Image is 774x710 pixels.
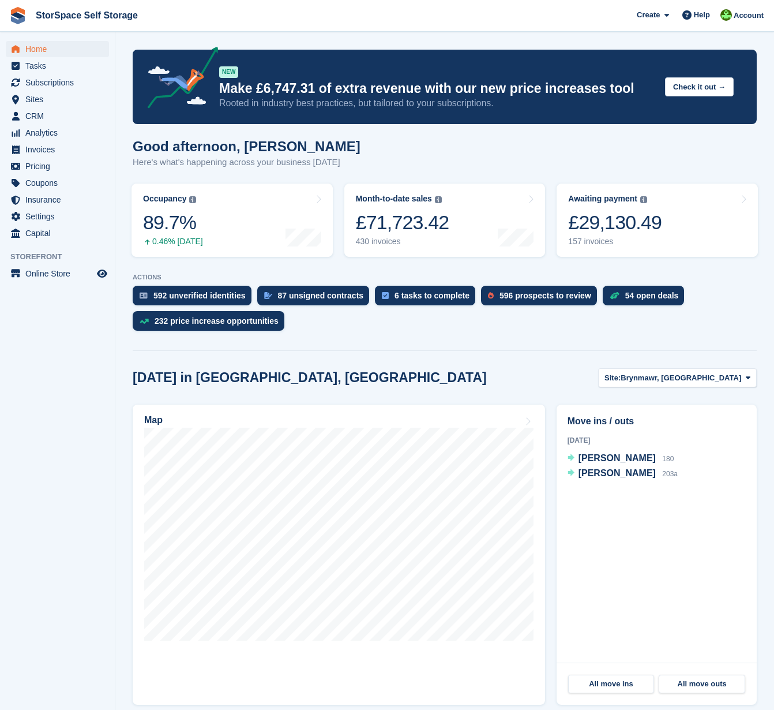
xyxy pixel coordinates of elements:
[133,139,360,154] h1: Good afternoon, [PERSON_NAME]
[6,41,109,57] a: menu
[25,192,95,208] span: Insurance
[133,156,360,169] p: Here's what's happening across your business [DATE]
[31,6,142,25] a: StorSpace Self Storage
[25,74,95,91] span: Subscriptions
[25,208,95,225] span: Settings
[621,372,741,384] span: Brynmawr, [GEOGRAPHIC_DATA]
[257,286,375,311] a: 87 unsigned contracts
[568,435,746,446] div: [DATE]
[568,194,637,204] div: Awaiting payment
[356,211,449,234] div: £71,723.42
[734,10,764,21] span: Account
[662,455,674,463] span: 180
[144,415,163,425] h2: Map
[557,184,758,257] a: Awaiting payment £29,130.49 157 invoices
[610,292,619,300] img: deal-1b604bf984904fb50ccaf53a9ad4b4a5d6e5aea283cecdc64d6e3604feb123c2.svg
[375,286,481,311] a: 6 tasks to complete
[6,158,109,174] a: menu
[143,237,203,246] div: 0.46% [DATE]
[662,470,678,478] span: 203a
[133,311,290,337] a: 232 price increase opportunities
[25,141,95,158] span: Invoices
[640,196,647,203] img: icon-info-grey-7440780725fd019a000dd9b08b2336e03edf1995a4989e88bcd33f0948082b44.svg
[720,9,732,21] img: Jon Pace
[133,286,257,311] a: 592 unverified identities
[488,292,494,299] img: prospect-51fa495bee0391a8d652442698ab0144808aea92771e9ea1ae160a38d050c398.svg
[140,319,149,324] img: price_increase_opportunities-93ffe204e8149a01c8c9dc8f82e8f89637d9d84a8eef4429ea346261dce0b2c0.svg
[603,286,690,311] a: 54 open deals
[155,316,279,326] div: 232 price increase opportunities
[598,368,757,387] button: Site: Brynmawr, [GEOGRAPHIC_DATA]
[694,9,710,21] span: Help
[356,237,449,246] div: 430 invoices
[219,97,656,110] p: Rooted in industry best practices, but tailored to your subscriptions.
[356,194,432,204] div: Month-to-date sales
[394,291,469,300] div: 6 tasks to complete
[140,292,148,299] img: verify_identity-adf6edd0f0f0b5bbfe63781bf79b02c33cf7c696d77639b501bdc392416b5a36.svg
[568,451,674,466] a: [PERSON_NAME] 180
[143,194,186,204] div: Occupancy
[133,370,487,386] h2: [DATE] in [GEOGRAPHIC_DATA], [GEOGRAPHIC_DATA]
[481,286,603,311] a: 596 prospects to review
[665,77,734,96] button: Check it out →
[153,291,246,300] div: 592 unverified identities
[25,91,95,107] span: Sites
[6,141,109,158] a: menu
[25,175,95,191] span: Coupons
[568,466,678,481] a: [PERSON_NAME] 203a
[25,225,95,241] span: Capital
[95,267,109,281] a: Preview store
[219,80,656,97] p: Make £6,747.31 of extra revenue with our new price increases tool
[189,196,196,203] img: icon-info-grey-7440780725fd019a000dd9b08b2336e03edf1995a4989e88bcd33f0948082b44.svg
[6,208,109,225] a: menu
[578,468,656,478] span: [PERSON_NAME]
[604,372,621,384] span: Site:
[278,291,364,300] div: 87 unsigned contracts
[6,74,109,91] a: menu
[25,108,95,124] span: CRM
[578,453,656,463] span: [PERSON_NAME]
[435,196,442,203] img: icon-info-grey-7440780725fd019a000dd9b08b2336e03edf1995a4989e88bcd33f0948082b44.svg
[6,192,109,208] a: menu
[568,414,746,428] h2: Move ins / outs
[133,274,757,281] p: ACTIONS
[131,184,333,257] a: Occupancy 89.7% 0.46% [DATE]
[6,58,109,74] a: menu
[344,184,546,257] a: Month-to-date sales £71,723.42 430 invoices
[6,91,109,107] a: menu
[6,125,109,141] a: menu
[637,9,660,21] span: Create
[10,251,115,263] span: Storefront
[625,291,679,300] div: 54 open deals
[568,211,662,234] div: £29,130.49
[25,158,95,174] span: Pricing
[138,47,219,113] img: price-adjustments-announcement-icon-8257ccfd72463d97f412b2fc003d46551f7dbcb40ab6d574587a9cd5c0d94...
[6,266,109,282] a: menu
[25,125,95,141] span: Analytics
[6,108,109,124] a: menu
[25,41,95,57] span: Home
[6,225,109,241] a: menu
[499,291,591,300] div: 596 prospects to review
[6,175,109,191] a: menu
[264,292,272,299] img: contract_signature_icon-13c848040528278c33f63329250d36e43548de30e8caae1d1a13099fd9432cc5.svg
[568,237,662,246] div: 157 invoices
[382,292,389,299] img: task-75834270c22a3079a89374b754ae025e5fb1db73e45f91037f5363f120a921f8.svg
[659,675,745,693] a: All move outs
[25,58,95,74] span: Tasks
[219,66,238,78] div: NEW
[9,7,27,24] img: stora-icon-8386f47178a22dfd0bd8f6a31ec36ba5ce8667c1dd55bd0f319d3a0aa187defe.svg
[568,675,655,693] a: All move ins
[143,211,203,234] div: 89.7%
[25,266,95,282] span: Online Store
[133,405,545,705] a: Map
